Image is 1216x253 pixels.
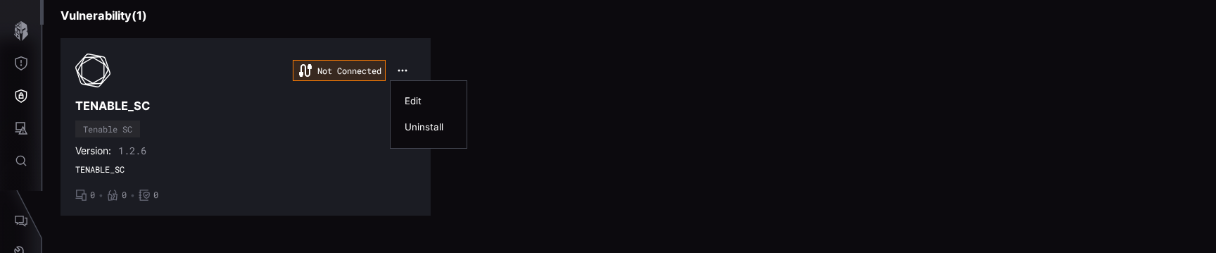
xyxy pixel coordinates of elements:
[75,53,110,88] img: Tenable SC
[122,190,127,201] span: 0
[75,164,416,175] span: TENABLE_SC
[130,190,135,201] span: •
[83,125,132,133] div: Tenable SC
[118,144,146,157] span: 1.2.6
[75,144,111,157] span: Version:
[61,8,1199,23] h3: Vulnerability ( 1 )
[405,95,452,107] div: Edit
[153,190,158,201] span: 0
[405,121,452,133] div: Uninstall
[75,99,416,113] h3: TENABLE_SC
[90,190,95,201] span: 0
[99,190,103,201] span: •
[293,60,386,81] div: Not Connected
